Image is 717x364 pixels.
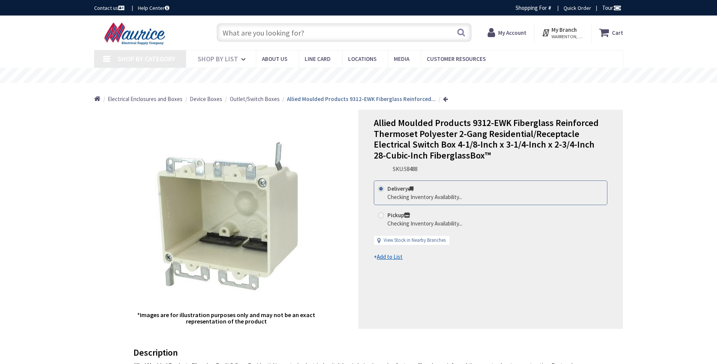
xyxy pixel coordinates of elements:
span: Shopping For [516,4,547,11]
a: View Stock in Nearby Branches [384,237,446,244]
span: Shop By List [198,54,238,63]
span: Line Card [305,55,331,62]
h5: *Images are for illustration purposes only and may not be an exact representation of the product [136,312,316,325]
strong: # [548,4,551,11]
a: +Add to List [374,253,403,261]
div: Checking Inventory Availability... [387,193,462,201]
img: Maurice Electrical Supply Company [94,22,178,45]
strong: Cart [612,26,623,39]
img: Allied Moulded Products 9312-EWK Fiberglass Reinforced Thermoset Polyester 2-Gang Residential/Rec... [136,126,316,306]
strong: Allied Moulded Products 9312-EWK Fiberglass Reinforced... [287,95,436,103]
a: Contact us [94,4,126,12]
a: Help Center [138,4,169,12]
u: Add to List [377,253,403,260]
span: Electrical Enclosures and Boxes [108,95,183,103]
input: What are you looking for? [217,23,472,42]
strong: Pickup [387,212,410,219]
span: Shop By Category [118,54,175,63]
a: My Account [488,26,527,39]
span: About us [262,55,287,62]
a: Quick Order [564,4,591,12]
span: Device Boxes [190,95,222,103]
span: Locations [348,55,376,62]
span: WARRENTON, [GEOGRAPHIC_DATA] [551,34,584,40]
span: Allied Moulded Products 9312-EWK Fiberglass Reinforced Thermoset Polyester 2-Gang Residential/Rec... [374,117,599,161]
rs-layer: Free Same Day Pickup at 15 Locations [290,72,428,80]
div: My Branch WARRENTON, [GEOGRAPHIC_DATA] [542,26,584,39]
a: Outlet/Switch Boxes [230,95,280,103]
span: + [374,253,403,260]
div: SKU: [393,165,417,173]
span: Outlet/Switch Boxes [230,95,280,103]
a: Device Boxes [190,95,222,103]
span: Media [394,55,409,62]
span: Customer Resources [427,55,486,62]
a: Electrical Enclosures and Boxes [108,95,183,103]
strong: My Branch [551,26,577,33]
span: 58488 [404,165,417,173]
strong: My Account [498,29,527,36]
span: Tour [602,4,621,11]
a: Cart [599,26,623,39]
div: Checking Inventory Availability... [387,219,462,227]
h3: Description [133,348,578,358]
strong: Delivery [387,185,413,192]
